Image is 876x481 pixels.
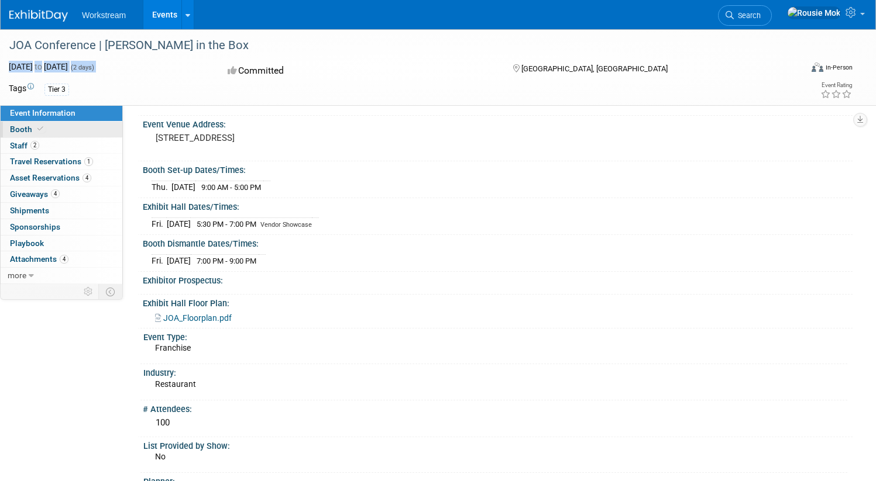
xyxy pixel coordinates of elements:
[197,220,256,229] span: 5:30 PM - 7:00 PM
[155,343,191,352] span: Franchise
[33,62,44,71] span: to
[60,255,68,264] span: 4
[812,63,823,72] img: Format-Inperson.png
[727,61,853,78] div: Event Format
[825,63,853,72] div: In-Person
[787,6,841,19] img: Rousie Mok
[143,295,853,309] div: Exhibit Hall Floor Plan:
[10,206,49,215] span: Shipments
[30,141,39,150] span: 2
[143,272,853,286] div: Exhibitor Prospectus:
[1,251,122,267] a: Attachments4
[8,271,26,280] span: more
[10,222,60,231] span: Sponsorships
[1,154,122,169] a: Travel Reservations1
[78,284,99,299] td: Personalize Event Tab Strip
[201,183,261,192] span: 9:00 AM - 5:00 PM
[37,126,43,132] i: Booth reservation complete
[1,203,122,219] a: Shipments
[9,10,68,22] img: ExhibitDay
[9,82,34,96] td: Tags
[224,61,494,81] div: Committed
[143,235,853,250] div: Booth Dismantle Dates/Times:
[820,82,852,88] div: Event Rating
[1,186,122,202] a: Giveaways4
[10,254,68,264] span: Attachments
[1,122,122,137] a: Booth
[143,400,853,415] div: # Attendees:
[152,218,167,230] td: Fri.
[9,62,68,71] span: [DATE] [DATE]
[10,189,60,199] span: Giveaways
[82,11,126,20] span: Workstream
[143,116,853,130] div: Event Venue Address:
[143,161,853,176] div: Booth Set-up Dates/Times:
[10,173,91,182] span: Asset Reservations
[197,257,256,265] span: 7:00 PM - 9:00 PM
[521,64,668,73] span: [GEOGRAPHIC_DATA], [GEOGRAPHIC_DATA]
[10,238,44,248] span: Playbook
[171,181,195,193] td: [DATE]
[10,108,75,117] span: Event Information
[167,255,191,267] td: [DATE]
[152,255,167,267] td: Fri.
[1,268,122,283] a: more
[143,328,847,343] div: Event Type:
[152,414,844,432] div: 100
[1,105,122,121] a: Event Information
[1,170,122,186] a: Asset Reservations4
[1,138,122,154] a: Staff2
[84,157,93,166] span: 1
[152,181,171,193] td: Thu.
[83,174,91,182] span: 4
[260,221,312,229] span: Vendor Showcase
[155,379,196,389] span: Restaurant
[5,35,781,56] div: JOA Conference | [PERSON_NAME] in the Box
[143,364,847,379] div: Industry:
[51,189,60,198] span: 4
[1,219,122,235] a: Sponsorships
[10,124,46,134] span: Booth
[163,313,232,323] span: JOA_Floorplan.pdf
[156,133,425,143] pre: [STREET_ADDRESS]
[143,198,853,213] div: Exhibit Hall Dates/Times:
[718,5,772,26] a: Search
[734,11,761,20] span: Search
[167,218,191,230] td: [DATE]
[99,284,123,299] td: Toggle Event Tabs
[70,64,94,71] span: (2 days)
[10,157,93,166] span: Travel Reservations
[10,141,39,150] span: Staff
[1,236,122,251] a: Playbook
[143,437,847,452] div: List Provided by Show:
[155,313,232,323] a: JOA_Floorplan.pdf
[44,84,69,96] div: Tier 3
[155,452,166,461] span: No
